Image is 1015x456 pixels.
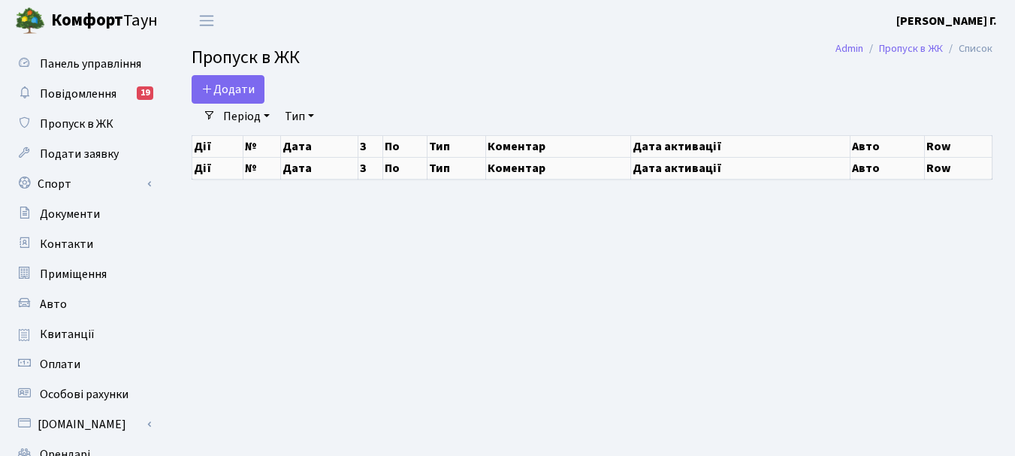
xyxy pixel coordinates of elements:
[427,157,486,179] th: Тип
[486,135,631,157] th: Коментар
[8,79,158,109] a: Повідомлення19
[383,135,427,157] th: По
[8,319,158,349] a: Квитанції
[943,41,992,57] li: Список
[8,349,158,379] a: Оплати
[879,41,943,56] a: Пропуск в ЖК
[631,135,850,157] th: Дата активації
[40,56,141,72] span: Панель управління
[813,33,1015,65] nav: breadcrumb
[192,44,300,71] span: Пропуск в ЖК
[40,86,116,102] span: Повідомлення
[192,135,243,157] th: Дії
[8,409,158,439] a: [DOMAIN_NAME]
[279,104,320,129] a: Тип
[40,386,128,403] span: Особові рахунки
[137,86,153,100] div: 19
[40,146,119,162] span: Подати заявку
[280,157,358,179] th: Дата
[427,135,486,157] th: Тип
[192,157,243,179] th: Дії
[8,169,158,199] a: Спорт
[51,8,123,32] b: Комфорт
[217,104,276,129] a: Період
[8,109,158,139] a: Пропуск в ЖК
[8,49,158,79] a: Панель управління
[243,157,280,179] th: №
[15,6,45,36] img: logo.png
[201,81,255,98] span: Додати
[8,289,158,319] a: Авто
[40,266,107,282] span: Приміщення
[925,135,992,157] th: Row
[40,296,67,313] span: Авто
[358,157,383,179] th: З
[51,8,158,34] span: Таун
[850,157,925,179] th: Авто
[486,157,631,179] th: Коментар
[192,75,264,104] a: Додати
[383,157,427,179] th: По
[8,139,158,169] a: Подати заявку
[896,12,997,30] a: [PERSON_NAME] Г.
[358,135,383,157] th: З
[896,13,997,29] b: [PERSON_NAME] Г.
[40,326,95,343] span: Квитанції
[280,135,358,157] th: Дата
[835,41,863,56] a: Admin
[40,206,100,222] span: Документи
[8,259,158,289] a: Приміщення
[925,157,992,179] th: Row
[188,8,225,33] button: Переключити навігацію
[8,229,158,259] a: Контакти
[243,135,280,157] th: №
[631,157,850,179] th: Дата активації
[8,379,158,409] a: Особові рахунки
[40,236,93,252] span: Контакти
[40,356,80,373] span: Оплати
[850,135,925,157] th: Авто
[40,116,113,132] span: Пропуск в ЖК
[8,199,158,229] a: Документи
